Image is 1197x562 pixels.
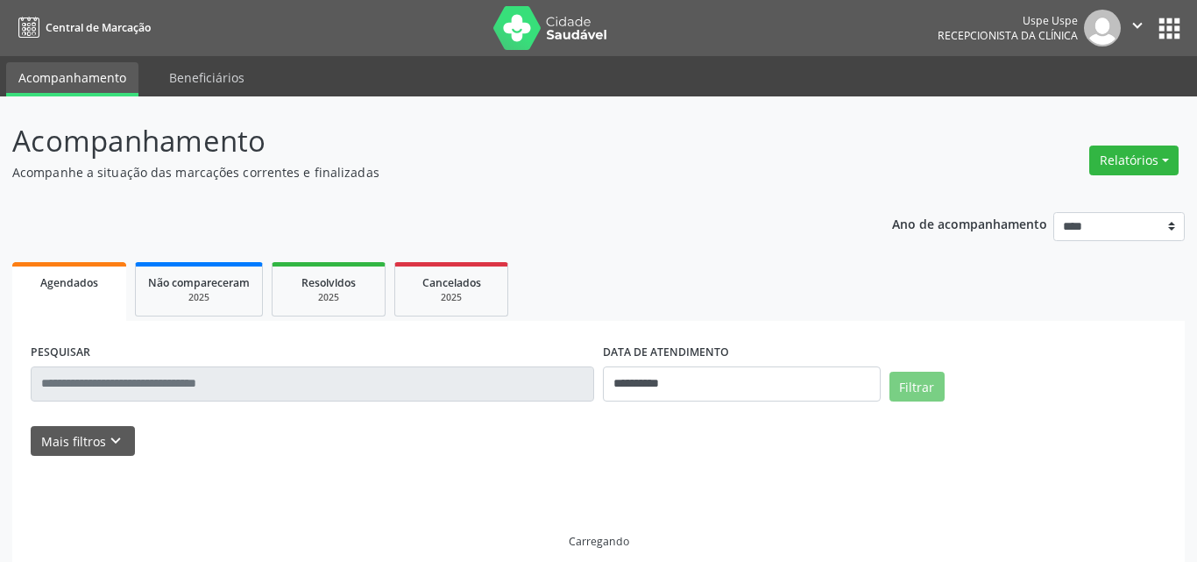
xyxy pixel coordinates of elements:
[31,339,90,366] label: PESQUISAR
[301,275,356,290] span: Resolvidos
[148,291,250,304] div: 2025
[422,275,481,290] span: Cancelados
[938,28,1078,43] span: Recepcionista da clínica
[889,372,945,402] button: Filtrar
[106,431,125,451] i: keyboard_arrow_down
[603,339,729,366] label: DATA DE ATENDIMENTO
[12,163,833,181] p: Acompanhe a situação das marcações correntes e finalizadas
[938,13,1078,28] div: Uspe Uspe
[1084,10,1121,46] img: img
[892,212,1047,234] p: Ano de acompanhamento
[12,119,833,163] p: Acompanhamento
[6,62,138,96] a: Acompanhamento
[157,62,257,93] a: Beneficiários
[1154,13,1185,44] button: apps
[46,20,151,35] span: Central de Marcação
[148,275,250,290] span: Não compareceram
[40,275,98,290] span: Agendados
[1089,146,1179,175] button: Relatórios
[1121,10,1154,46] button: 
[569,534,629,549] div: Carregando
[285,291,372,304] div: 2025
[1128,16,1147,35] i: 
[12,13,151,42] a: Central de Marcação
[31,426,135,457] button: Mais filtroskeyboard_arrow_down
[407,291,495,304] div: 2025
